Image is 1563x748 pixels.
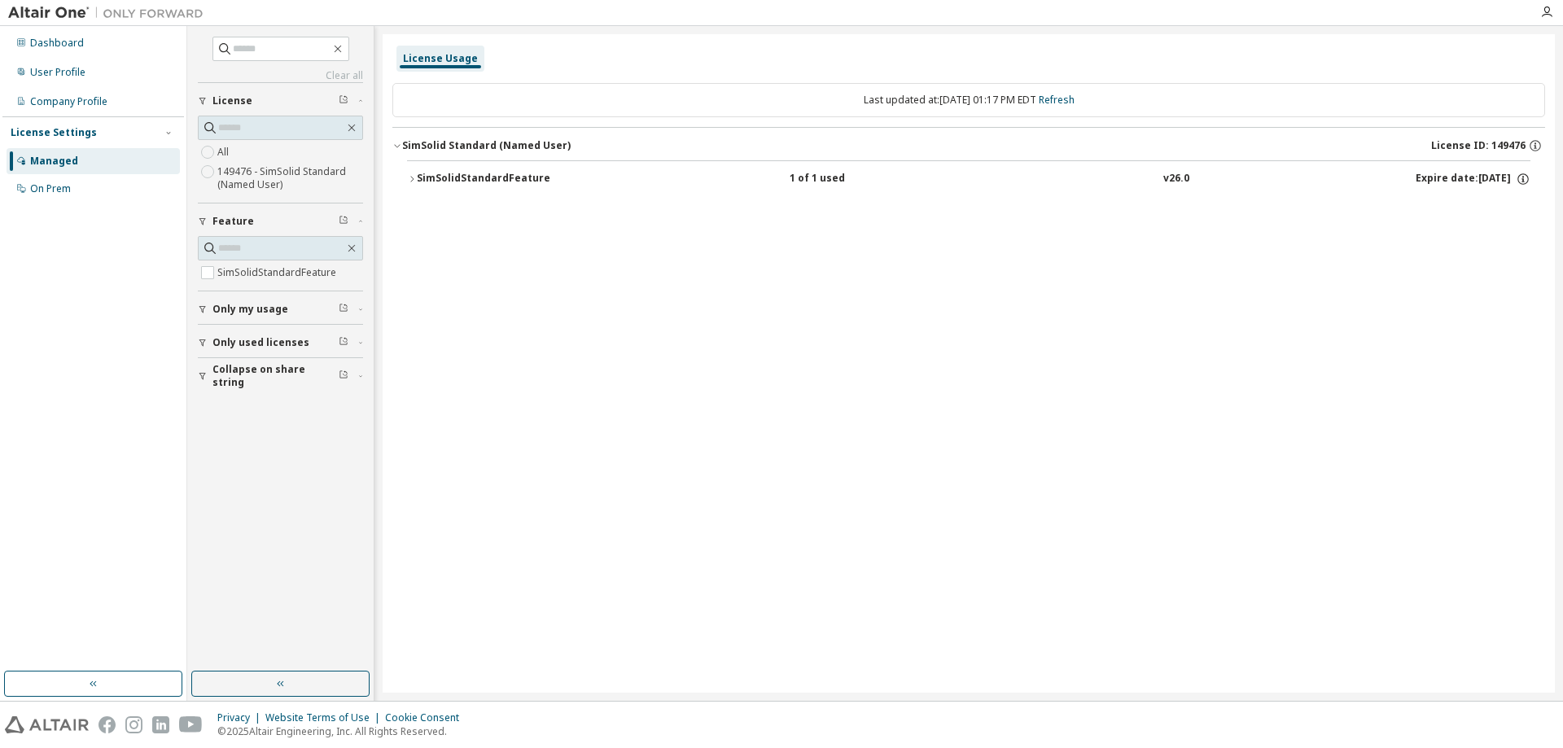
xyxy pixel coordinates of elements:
[125,716,142,733] img: instagram.svg
[392,83,1545,117] div: Last updated at: [DATE] 01:17 PM EDT
[30,155,78,168] div: Managed
[339,370,348,383] span: Clear filter
[265,711,385,724] div: Website Terms of Use
[1163,172,1189,186] div: v26.0
[339,303,348,316] span: Clear filter
[212,363,339,389] span: Collapse on share string
[30,182,71,195] div: On Prem
[198,69,363,82] a: Clear all
[339,215,348,228] span: Clear filter
[198,83,363,119] button: License
[30,37,84,50] div: Dashboard
[30,66,85,79] div: User Profile
[217,711,265,724] div: Privacy
[217,263,339,282] label: SimSolidStandardFeature
[385,711,469,724] div: Cookie Consent
[198,358,363,394] button: Collapse on share string
[402,139,571,152] div: SimSolid Standard (Named User)
[179,716,203,733] img: youtube.svg
[217,142,232,162] label: All
[217,162,363,195] label: 149476 - SimSolid Standard (Named User)
[339,336,348,349] span: Clear filter
[198,325,363,361] button: Only used licenses
[1431,139,1526,152] span: License ID: 149476
[11,126,97,139] div: License Settings
[212,303,288,316] span: Only my usage
[99,716,116,733] img: facebook.svg
[30,95,107,108] div: Company Profile
[212,215,254,228] span: Feature
[8,5,212,21] img: Altair One
[212,94,252,107] span: License
[152,716,169,733] img: linkedin.svg
[417,172,563,186] div: SimSolidStandardFeature
[790,172,936,186] div: 1 of 1 used
[339,94,348,107] span: Clear filter
[212,336,309,349] span: Only used licenses
[392,128,1545,164] button: SimSolid Standard (Named User)License ID: 149476
[403,52,478,65] div: License Usage
[5,716,89,733] img: altair_logo.svg
[198,291,363,327] button: Only my usage
[198,203,363,239] button: Feature
[1039,93,1075,107] a: Refresh
[407,161,1530,197] button: SimSolidStandardFeature1 of 1 usedv26.0Expire date:[DATE]
[1416,172,1530,186] div: Expire date: [DATE]
[217,724,469,738] p: © 2025 Altair Engineering, Inc. All Rights Reserved.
